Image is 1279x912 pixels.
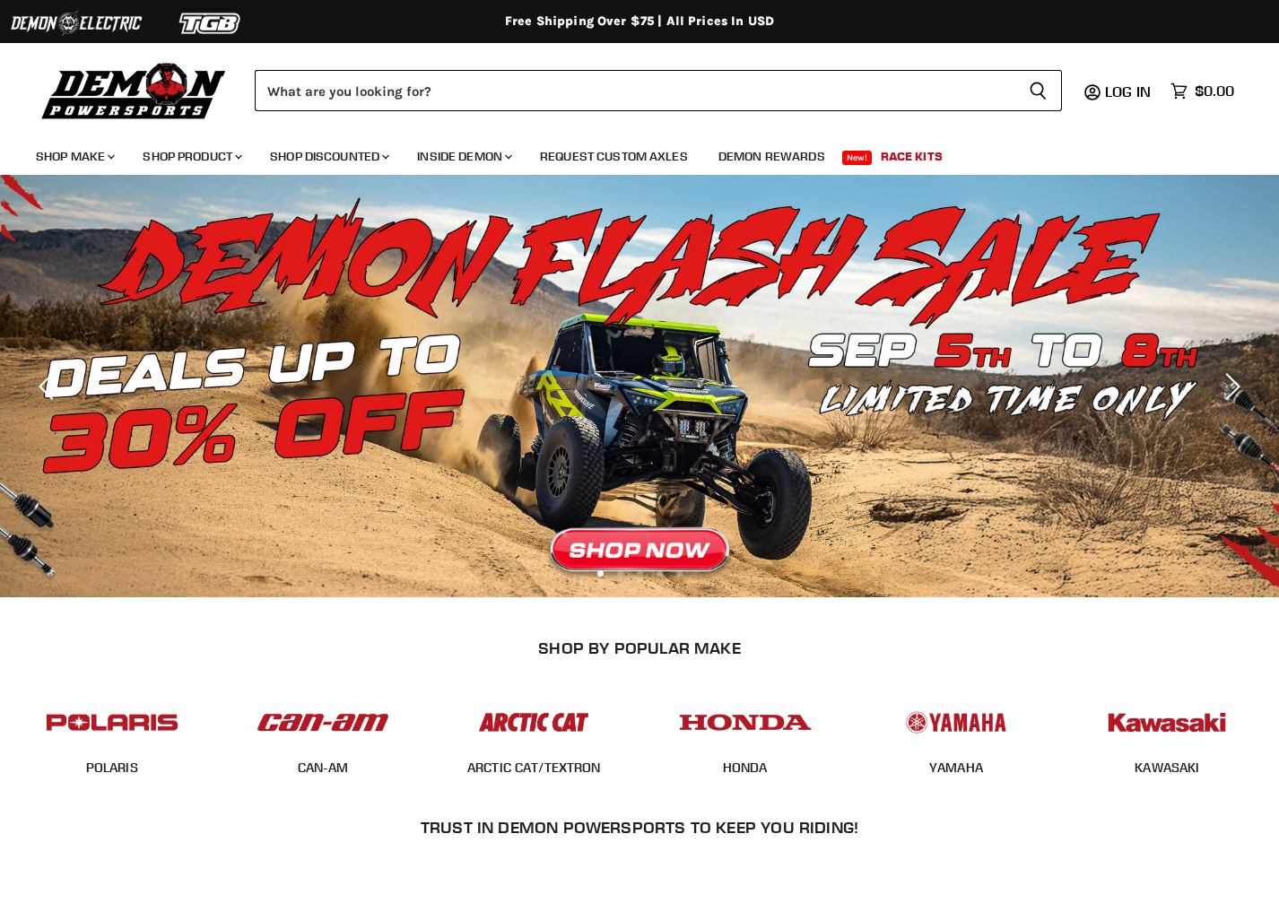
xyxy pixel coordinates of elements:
a: Shop Discounted [257,138,400,175]
span: $0.00 [1195,83,1234,100]
a: Log in [1097,83,1162,100]
input: Search [255,70,1014,111]
span: Log in [1105,83,1151,100]
ul: Main menu [22,131,1230,175]
a: POLARIS [86,760,138,776]
button: Previous [31,369,67,404]
a: Demon Rewards [705,138,839,175]
img: POPULAR_MAKE_logo_4_4923a504-4bac-4306-a1be-165a52280178.jpg [675,695,815,750]
img: TGB Logo 2 [144,6,278,40]
a: YAMAHA [929,760,983,776]
h2: Trust In Demon Powersports To Keep You Riding! [43,818,1237,837]
img: POPULAR_MAKE_logo_1_adc20308-ab24-48c4-9fac-e3c1a623d575.jpg [253,695,393,750]
li: Page dot 5 [676,570,683,577]
li: Page dot 2 [617,570,623,577]
span: YAMAHA [929,760,983,777]
li: Page dot 1 [597,570,604,577]
span: ARCTIC CAT/TEXTRON [467,760,601,777]
a: Request Custom Axles [526,138,701,175]
li: Page dot 3 [637,570,643,577]
a: CAN-AM [298,760,349,776]
img: Demon Powersports [36,58,232,122]
a: Shop Product [129,138,253,175]
img: POPULAR_MAKE_logo_5_20258e7f-293c-4aac-afa8-159eaa299126.jpg [886,695,1026,750]
a: ARCTIC CAT/TEXTRON [467,760,601,776]
button: Next [1212,369,1248,404]
span: CAN-AM [298,760,349,777]
h2: SHOP BY POPULAR MAKE [22,638,1257,657]
span: KAWASAKI [1135,760,1199,777]
a: Inside Demon [404,138,523,175]
a: HONDA [723,760,768,776]
a: Race Kits [867,138,956,175]
span: New! [842,151,873,165]
img: POPULAR_MAKE_logo_3_027535af-6171-4c5e-a9bc-f0eccd05c5d6.jpg [464,695,604,750]
form: Product [255,70,1062,111]
img: POPULAR_MAKE_logo_2_dba48cf1-af45-46d4-8f73-953a0f002620.jpg [42,695,182,750]
li: Page dot 4 [657,570,663,577]
a: $0.00 [1162,78,1243,104]
img: Demon Electric Logo 2 [9,6,144,40]
a: Shop Make [22,138,126,175]
span: HONDA [723,760,768,777]
button: Search [1014,70,1062,111]
a: KAWASAKI [1135,760,1199,776]
span: POLARIS [86,760,138,777]
img: POPULAR_MAKE_logo_6_76e8c46f-2d1e-4ecc-b320-194822857d41.jpg [1097,695,1237,750]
